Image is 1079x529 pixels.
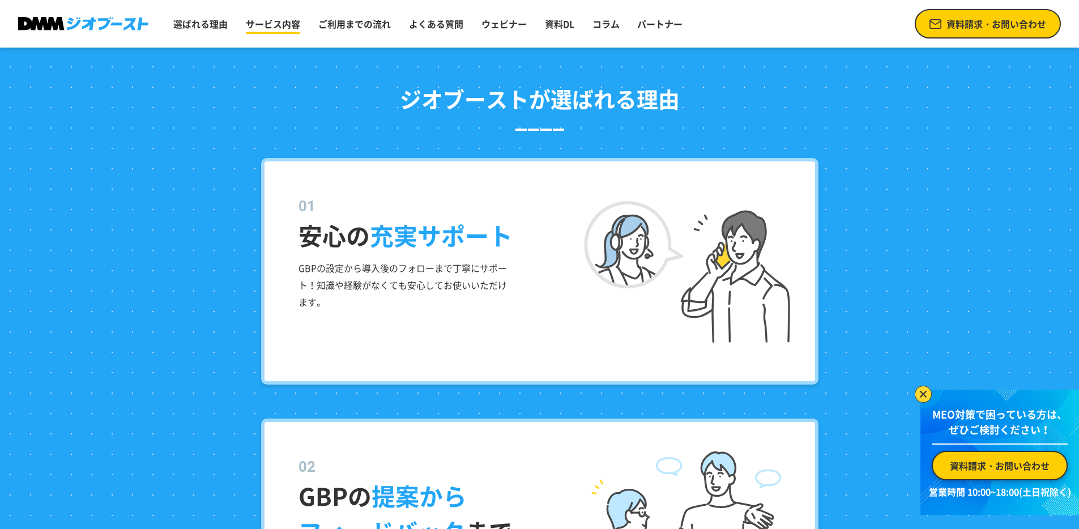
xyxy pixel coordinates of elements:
[946,17,1046,31] span: 資料請求・お問い合わせ
[932,451,1068,480] a: 資料請求・お問い合わせ
[915,9,1061,39] a: 資料請求・お問い合わせ
[540,12,579,35] a: 資料DL
[241,12,305,35] a: サービス内容
[588,12,624,35] a: コラム
[18,17,148,31] img: DMMジオブースト
[370,217,513,253] span: 充実サポート
[950,459,1050,472] span: 資料請求・お問い合わせ
[477,12,531,35] a: ウェビナー
[404,12,468,35] a: よくある質問
[314,12,395,35] a: ご利用までの流れ
[633,12,687,35] a: パートナー
[298,260,511,310] p: GBPの設定から導入後のフォローまで丁寧にサポート！知識や経験がなくても安心してお使いいただけます。
[927,485,1072,498] p: 営業時間 10:00~18:00(土日祝除く)
[932,407,1068,445] p: MEO対策で困っている方は、 ぜひご検討ください！
[298,195,798,253] dt: 安心の
[915,386,932,403] img: バナーを閉じる
[169,12,232,35] a: 選ばれる理由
